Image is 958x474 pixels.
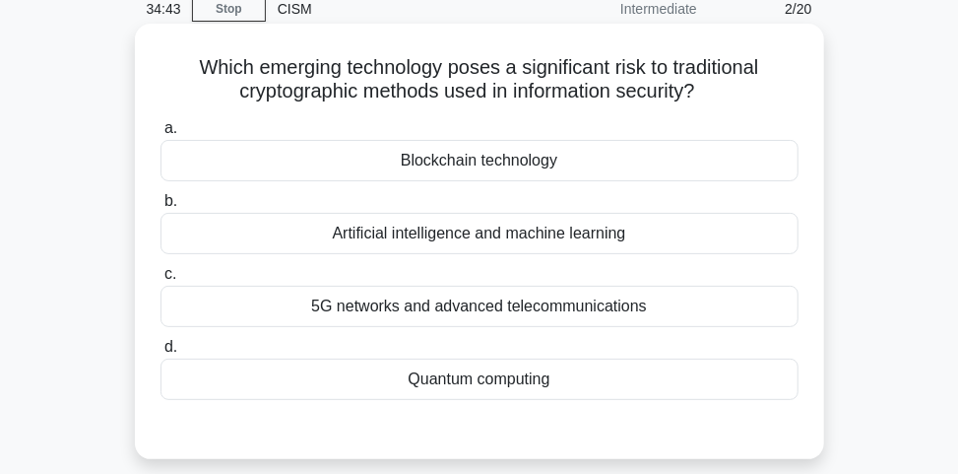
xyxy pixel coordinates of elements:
[160,359,798,400] div: Quantum computing
[164,338,177,355] span: d.
[164,265,176,282] span: c.
[164,192,177,209] span: b.
[159,55,800,104] h5: Which emerging technology poses a significant risk to traditional cryptographic methods used in i...
[164,119,177,136] span: a.
[160,286,798,327] div: 5G networks and advanced telecommunications
[160,213,798,254] div: Artificial intelligence and machine learning
[160,140,798,181] div: Blockchain technology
